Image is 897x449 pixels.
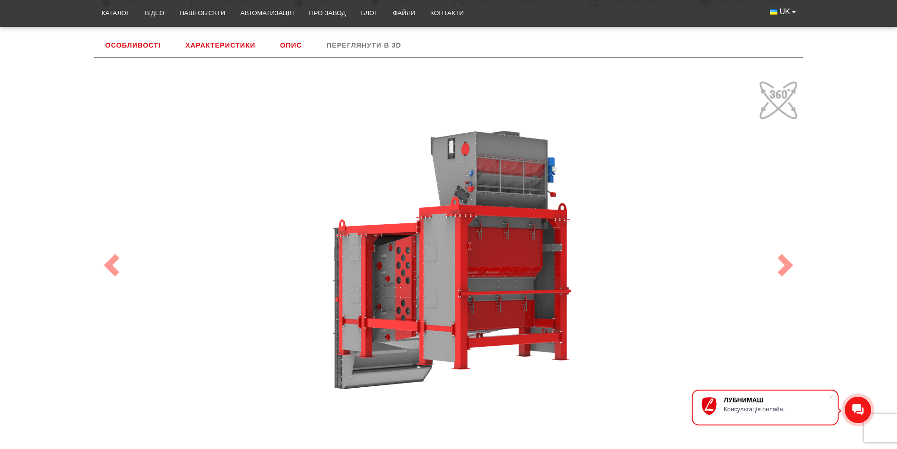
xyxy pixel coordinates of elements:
a: Автоматизація [233,3,301,24]
img: Українська [770,9,777,15]
a: Особливості [94,33,172,57]
span: UK [780,7,790,17]
a: Переглянути в 3D [315,33,413,57]
a: Файли [385,3,423,24]
a: Каталог [94,3,137,24]
a: Блог [353,3,385,24]
a: Про завод [301,3,353,24]
a: Характеристики [174,33,267,57]
a: Наші об’єкти [172,3,233,24]
a: Відео [137,3,172,24]
a: Опис [269,33,313,57]
div: ЛУБНИМАШ [724,396,828,404]
a: Контакти [423,3,471,24]
button: UK [762,3,803,21]
div: Консультація онлайн. [724,406,828,413]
